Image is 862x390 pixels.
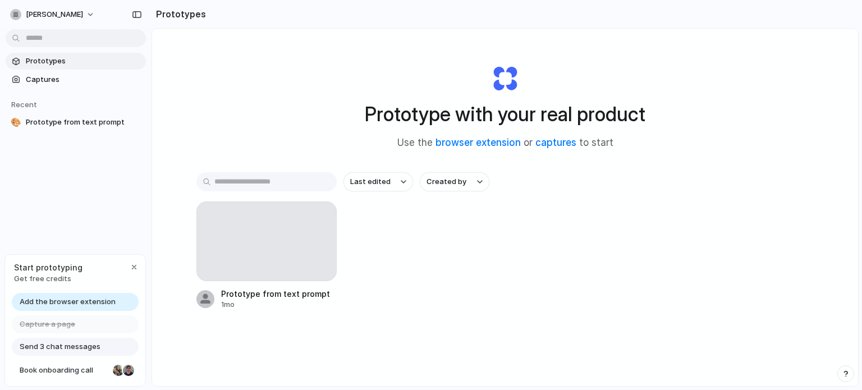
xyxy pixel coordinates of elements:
[20,365,108,376] span: Book onboarding call
[6,114,146,131] a: 🎨Prototype from text prompt
[14,261,82,273] span: Start prototyping
[6,6,100,24] button: [PERSON_NAME]
[535,137,576,148] a: captures
[427,176,466,187] span: Created by
[221,300,337,310] div: 1mo
[420,172,489,191] button: Created by
[6,71,146,88] a: Captures
[14,273,82,285] span: Get free credits
[12,361,139,379] a: Book onboarding call
[26,74,141,85] span: Captures
[397,136,613,150] span: Use the or to start
[435,137,521,148] a: browser extension
[26,117,141,128] span: Prototype from text prompt
[112,364,125,377] div: Nicole Kubica
[26,9,83,20] span: [PERSON_NAME]
[20,341,100,352] span: Send 3 chat messages
[20,296,116,308] span: Add the browser extension
[20,319,75,330] span: Capture a page
[365,99,645,129] h1: Prototype with your real product
[26,56,141,67] span: Prototypes
[6,53,146,70] a: Prototypes
[196,201,337,310] a: Prototype from text prompt1mo
[10,117,21,128] div: 🎨
[122,364,135,377] div: Christian Iacullo
[350,176,391,187] span: Last edited
[343,172,413,191] button: Last edited
[152,7,206,21] h2: Prototypes
[221,288,337,300] span: Prototype from text prompt
[11,100,37,109] span: Recent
